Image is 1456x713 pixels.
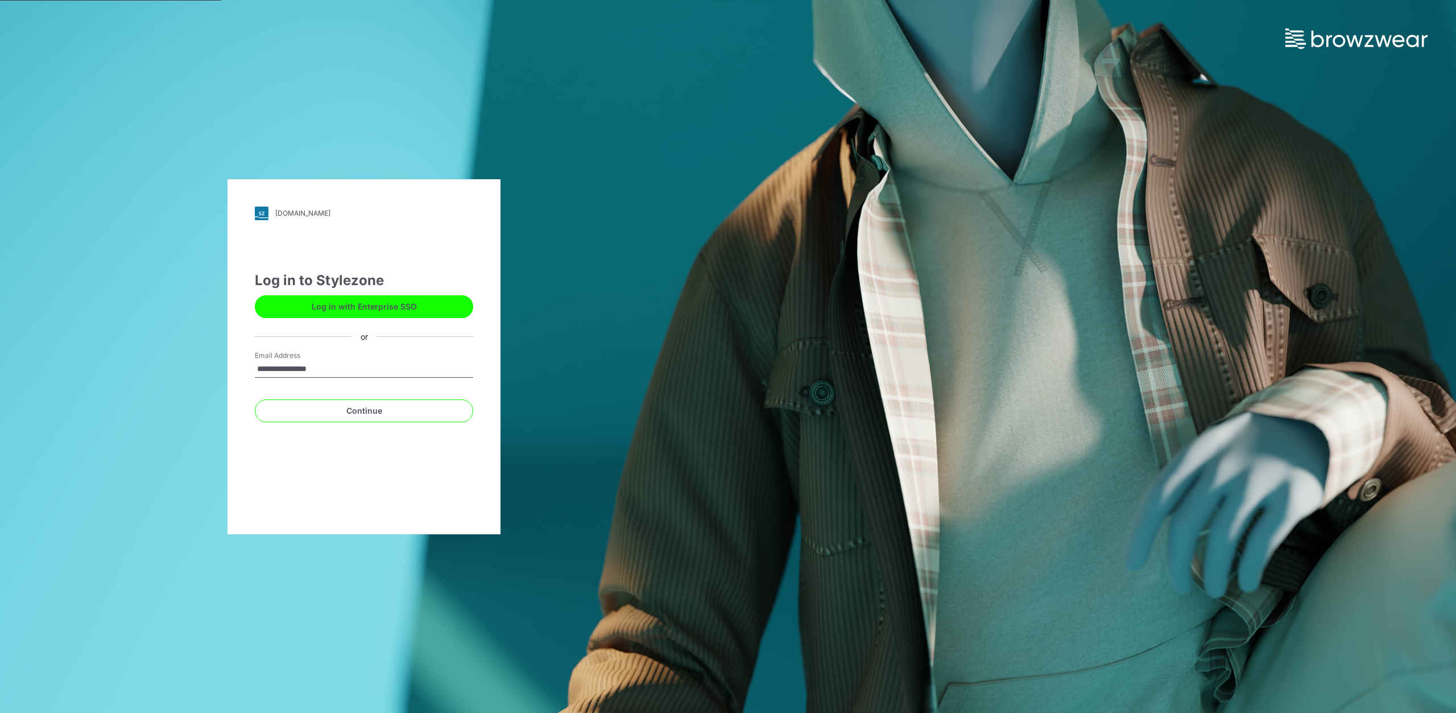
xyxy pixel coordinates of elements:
[351,331,377,343] div: or
[255,399,473,422] button: Continue
[255,207,473,220] a: [DOMAIN_NAME]
[275,209,330,217] div: [DOMAIN_NAME]
[255,295,473,318] button: Log in with Enterprise SSO
[255,207,268,220] img: svg+xml;base64,PHN2ZyB3aWR0aD0iMjgiIGhlaWdodD0iMjgiIHZpZXdCb3g9IjAgMCAyOCAyOCIgZmlsbD0ibm9uZSIgeG...
[1285,28,1428,49] img: browzwear-logo.73288ffb.svg
[255,351,334,361] label: Email Address
[255,270,473,291] div: Log in to Stylezone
